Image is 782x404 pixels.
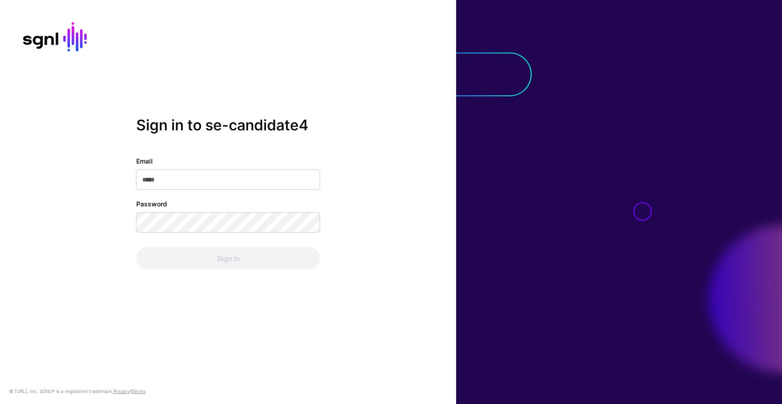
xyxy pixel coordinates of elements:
[136,116,320,134] h2: Sign in to se-candidate4
[9,387,145,395] div: © [URL], Inc. SGNL® is a registered trademark. &
[136,199,167,209] label: Password
[132,388,145,394] a: Terms
[136,156,153,166] label: Email
[113,388,130,394] a: Privacy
